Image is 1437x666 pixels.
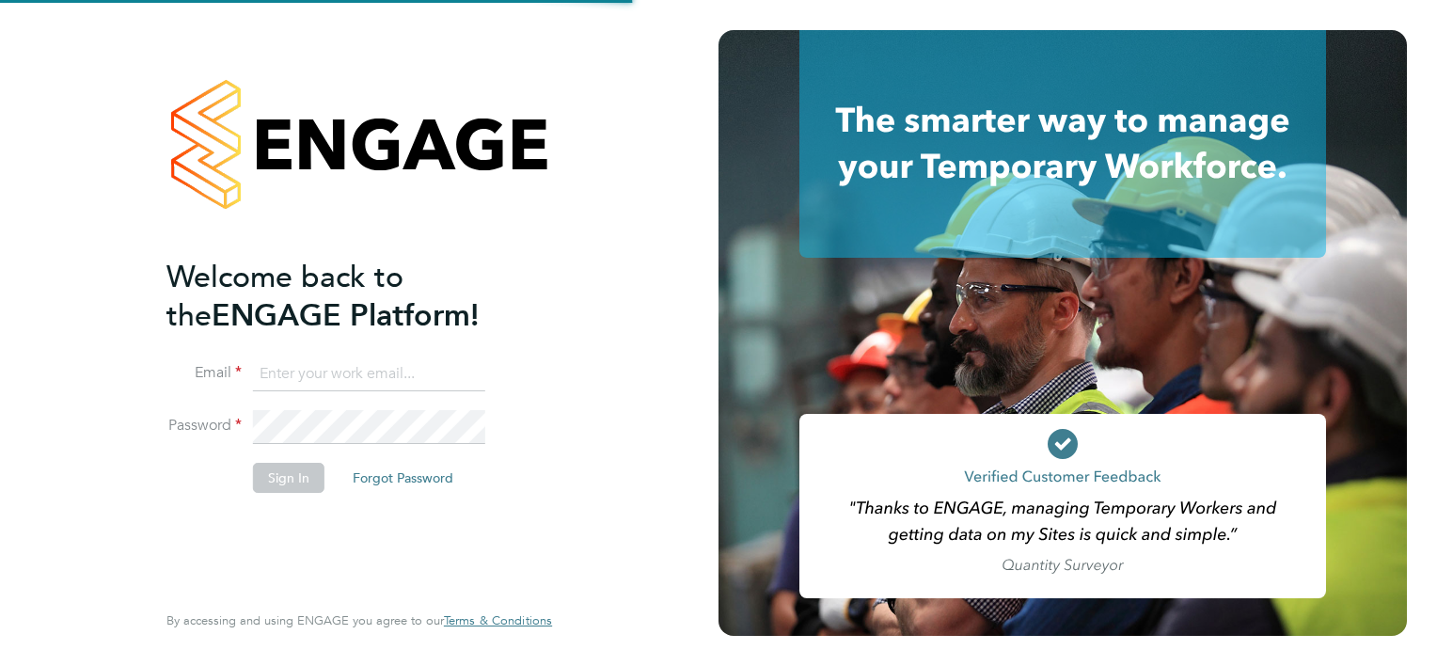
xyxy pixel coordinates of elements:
[253,357,485,391] input: Enter your work email...
[166,259,403,334] span: Welcome back to the
[338,463,468,493] button: Forgot Password
[253,463,324,493] button: Sign In
[444,613,552,628] a: Terms & Conditions
[166,363,242,383] label: Email
[166,612,552,628] span: By accessing and using ENGAGE you agree to our
[166,416,242,436] label: Password
[166,258,533,335] h2: ENGAGE Platform!
[444,612,552,628] span: Terms & Conditions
